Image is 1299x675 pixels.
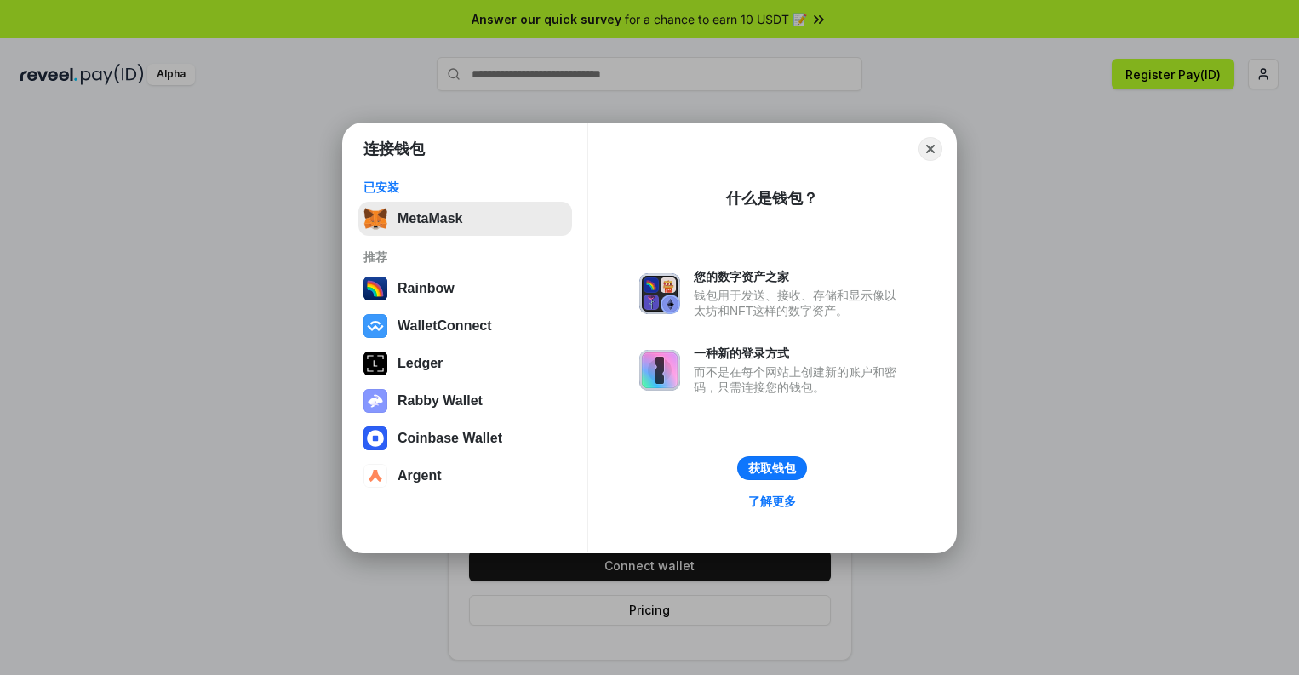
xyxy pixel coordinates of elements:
button: Argent [358,459,572,493]
img: svg+xml,%3Csvg%20xmlns%3D%22http%3A%2F%2Fwww.w3.org%2F2000%2Fsvg%22%20fill%3D%22none%22%20viewBox... [639,273,680,314]
button: Rabby Wallet [358,384,572,418]
img: svg+xml,%3Csvg%20width%3D%22120%22%20height%3D%22120%22%20viewBox%3D%220%200%20120%20120%22%20fil... [363,277,387,300]
img: svg+xml,%3Csvg%20xmlns%3D%22http%3A%2F%2Fwww.w3.org%2F2000%2Fsvg%22%20fill%3D%22none%22%20viewBox... [639,350,680,391]
div: 已安装 [363,180,567,195]
div: 一种新的登录方式 [694,346,905,361]
div: 了解更多 [748,494,796,509]
button: Close [918,137,942,161]
button: Ledger [358,346,572,380]
button: Rainbow [358,272,572,306]
div: Ledger [398,356,443,371]
div: 而不是在每个网站上创建新的账户和密码，只需连接您的钱包。 [694,364,905,395]
div: 钱包用于发送、接收、存储和显示像以太坊和NFT这样的数字资产。 [694,288,905,318]
div: Coinbase Wallet [398,431,502,446]
a: 了解更多 [738,490,806,512]
img: svg+xml,%3Csvg%20xmlns%3D%22http%3A%2F%2Fwww.w3.org%2F2000%2Fsvg%22%20fill%3D%22none%22%20viewBox... [363,389,387,413]
div: 获取钱包 [748,460,796,476]
img: svg+xml,%3Csvg%20width%3D%2228%22%20height%3D%2228%22%20viewBox%3D%220%200%2028%2028%22%20fill%3D... [363,464,387,488]
button: 获取钱包 [737,456,807,480]
div: WalletConnect [398,318,492,334]
img: svg+xml,%3Csvg%20xmlns%3D%22http%3A%2F%2Fwww.w3.org%2F2000%2Fsvg%22%20width%3D%2228%22%20height%3... [363,352,387,375]
div: Rabby Wallet [398,393,483,409]
div: 您的数字资产之家 [694,269,905,284]
img: svg+xml,%3Csvg%20width%3D%2228%22%20height%3D%2228%22%20viewBox%3D%220%200%2028%2028%22%20fill%3D... [363,314,387,338]
div: Rainbow [398,281,455,296]
img: svg+xml,%3Csvg%20width%3D%2228%22%20height%3D%2228%22%20viewBox%3D%220%200%2028%2028%22%20fill%3D... [363,426,387,450]
button: WalletConnect [358,309,572,343]
button: MetaMask [358,202,572,236]
h1: 连接钱包 [363,139,425,159]
img: svg+xml,%3Csvg%20fill%3D%22none%22%20height%3D%2233%22%20viewBox%3D%220%200%2035%2033%22%20width%... [363,207,387,231]
button: Coinbase Wallet [358,421,572,455]
div: MetaMask [398,211,462,226]
div: 推荐 [363,249,567,265]
div: 什么是钱包？ [726,188,818,209]
div: Argent [398,468,442,483]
